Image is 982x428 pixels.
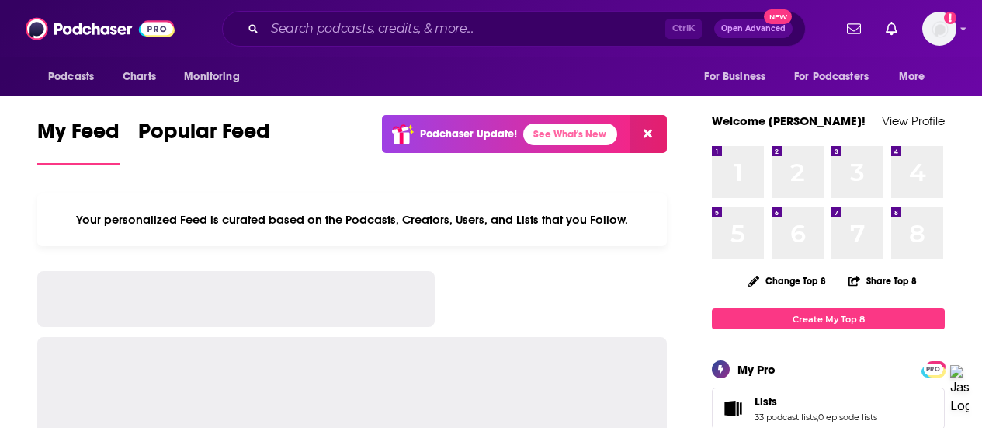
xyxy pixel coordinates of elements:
[138,118,270,165] a: Popular Feed
[265,16,665,41] input: Search podcasts, credits, & more...
[712,113,866,128] a: Welcome [PERSON_NAME]!
[794,66,869,88] span: For Podcasters
[888,62,945,92] button: open menu
[922,12,956,46] button: Show profile menu
[739,271,835,291] button: Change Top 8
[922,12,956,46] span: Logged in as RebRoz5
[755,395,777,409] span: Lists
[48,66,94,88] span: Podcasts
[113,62,165,92] a: Charts
[123,66,156,88] span: Charts
[882,113,945,128] a: View Profile
[818,412,877,423] a: 0 episode lists
[222,11,806,47] div: Search podcasts, credits, & more...
[755,395,877,409] a: Lists
[420,127,517,141] p: Podchaser Update!
[523,124,617,145] a: See What's New
[848,266,918,296] button: Share Top 8
[755,412,817,423] a: 33 podcast lists
[721,25,786,33] span: Open Advanced
[737,362,776,377] div: My Pro
[26,14,175,43] img: Podchaser - Follow, Share and Rate Podcasts
[944,12,956,24] svg: Add a profile image
[841,16,867,42] a: Show notifications dropdown
[665,19,702,39] span: Ctrl K
[899,66,925,88] span: More
[764,9,792,24] span: New
[693,62,785,92] button: open menu
[717,398,748,419] a: Lists
[924,363,942,374] a: PRO
[714,19,793,38] button: Open AdvancedNew
[138,118,270,154] span: Popular Feed
[173,62,259,92] button: open menu
[37,118,120,154] span: My Feed
[817,412,818,423] span: ,
[37,118,120,165] a: My Feed
[704,66,765,88] span: For Business
[37,193,667,246] div: Your personalized Feed is curated based on the Podcasts, Creators, Users, and Lists that you Follow.
[922,12,956,46] img: User Profile
[880,16,904,42] a: Show notifications dropdown
[784,62,891,92] button: open menu
[37,62,114,92] button: open menu
[184,66,239,88] span: Monitoring
[924,364,942,375] span: PRO
[712,308,945,329] a: Create My Top 8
